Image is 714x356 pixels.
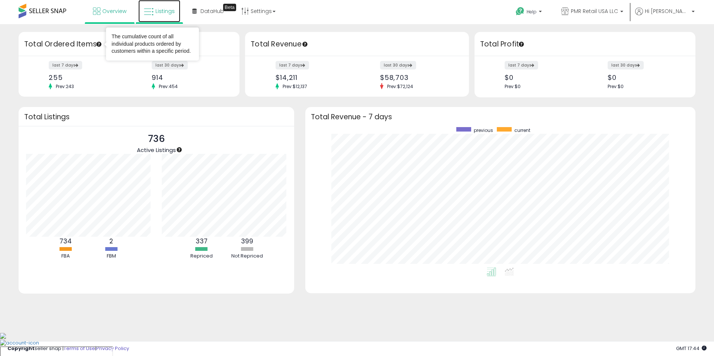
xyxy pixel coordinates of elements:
div: Tooltip anchor [518,41,525,48]
label: last 30 days [608,61,644,69]
div: Tooltip anchor [223,4,236,11]
div: $14,211 [276,74,351,81]
div: Tooltip anchor [302,41,308,48]
h3: Total Ordered Items [24,39,234,49]
a: Help [510,1,549,24]
div: Tooltip anchor [176,146,183,153]
div: FBM [89,253,134,260]
label: last 30 days [152,61,188,69]
h3: Total Revenue [251,39,463,49]
label: last 7 days [49,61,82,69]
span: Prev: $0 [505,83,521,90]
div: $0 [608,74,682,81]
b: 734 [59,237,72,246]
h3: Total Profit [480,39,690,49]
span: Overview [102,7,126,15]
span: Prev: $72,124 [383,83,417,90]
label: last 7 days [276,61,309,69]
div: 255 [49,74,123,81]
div: Not Repriced [225,253,270,260]
label: last 7 days [505,61,538,69]
div: $58,703 [380,74,456,81]
b: 337 [196,237,208,246]
div: Repriced [179,253,224,260]
h3: Total Listings [24,114,289,120]
label: last 30 days [380,61,416,69]
div: The cumulative count of all individual products ordered by customers within a specific period. [112,33,193,55]
span: previous [474,127,493,133]
div: Tooltip anchor [96,41,102,48]
p: 736 [137,132,176,146]
div: 914 [152,74,226,81]
span: Hi [PERSON_NAME] [645,7,689,15]
span: Prev: $0 [608,83,624,90]
span: Listings [155,7,175,15]
span: Prev: 454 [155,83,181,90]
span: Help [527,9,537,15]
b: 399 [241,237,253,246]
span: Active Listings [137,146,176,154]
span: Prev: $12,137 [279,83,311,90]
h3: Total Revenue - 7 days [311,114,690,120]
span: current [514,127,530,133]
a: Hi [PERSON_NAME] [635,7,695,24]
div: $0 [505,74,579,81]
span: PMR Retail USA LLC [571,7,618,15]
span: DataHub [200,7,224,15]
b: 2 [109,237,113,246]
span: Prev: 243 [52,83,78,90]
div: FBA [43,253,88,260]
i: Get Help [515,7,525,16]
